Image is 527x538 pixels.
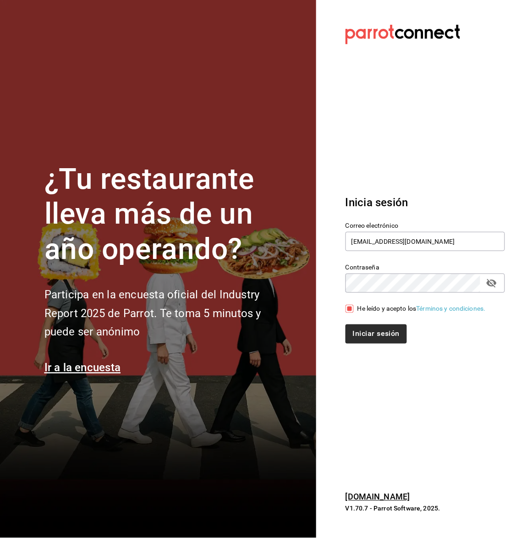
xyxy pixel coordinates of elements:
h1: ¿Tu restaurante lleva más de un año operando? [44,162,292,267]
h2: Participa en la encuesta oficial del Industry Report 2025 de Parrot. Te toma 5 minutos y puede se... [44,285,292,341]
a: Términos y condiciones. [417,305,486,312]
p: V1.70.7 - Parrot Software, 2025. [346,504,505,513]
h3: Inicia sesión [346,194,505,211]
button: Iniciar sesión [346,324,407,344]
input: Ingresa tu correo electrónico [346,232,505,251]
label: Contraseña [346,264,505,270]
div: He leído y acepto los [357,304,486,313]
a: [DOMAIN_NAME] [346,492,410,502]
button: passwordField [484,275,500,291]
a: Ir a la encuesta [44,362,121,374]
label: Correo electrónico [346,222,505,229]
